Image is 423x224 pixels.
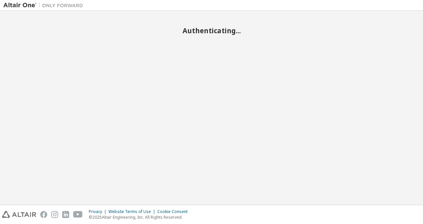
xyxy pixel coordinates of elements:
[2,211,36,218] img: altair_logo.svg
[3,2,86,9] img: Altair One
[89,214,192,220] p: © 2025 Altair Engineering, Inc. All Rights Reserved.
[108,209,157,214] div: Website Terms of Use
[3,26,420,35] h2: Authenticating...
[73,211,83,218] img: youtube.svg
[51,211,58,218] img: instagram.svg
[62,211,69,218] img: linkedin.svg
[89,209,108,214] div: Privacy
[157,209,192,214] div: Cookie Consent
[40,211,47,218] img: facebook.svg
